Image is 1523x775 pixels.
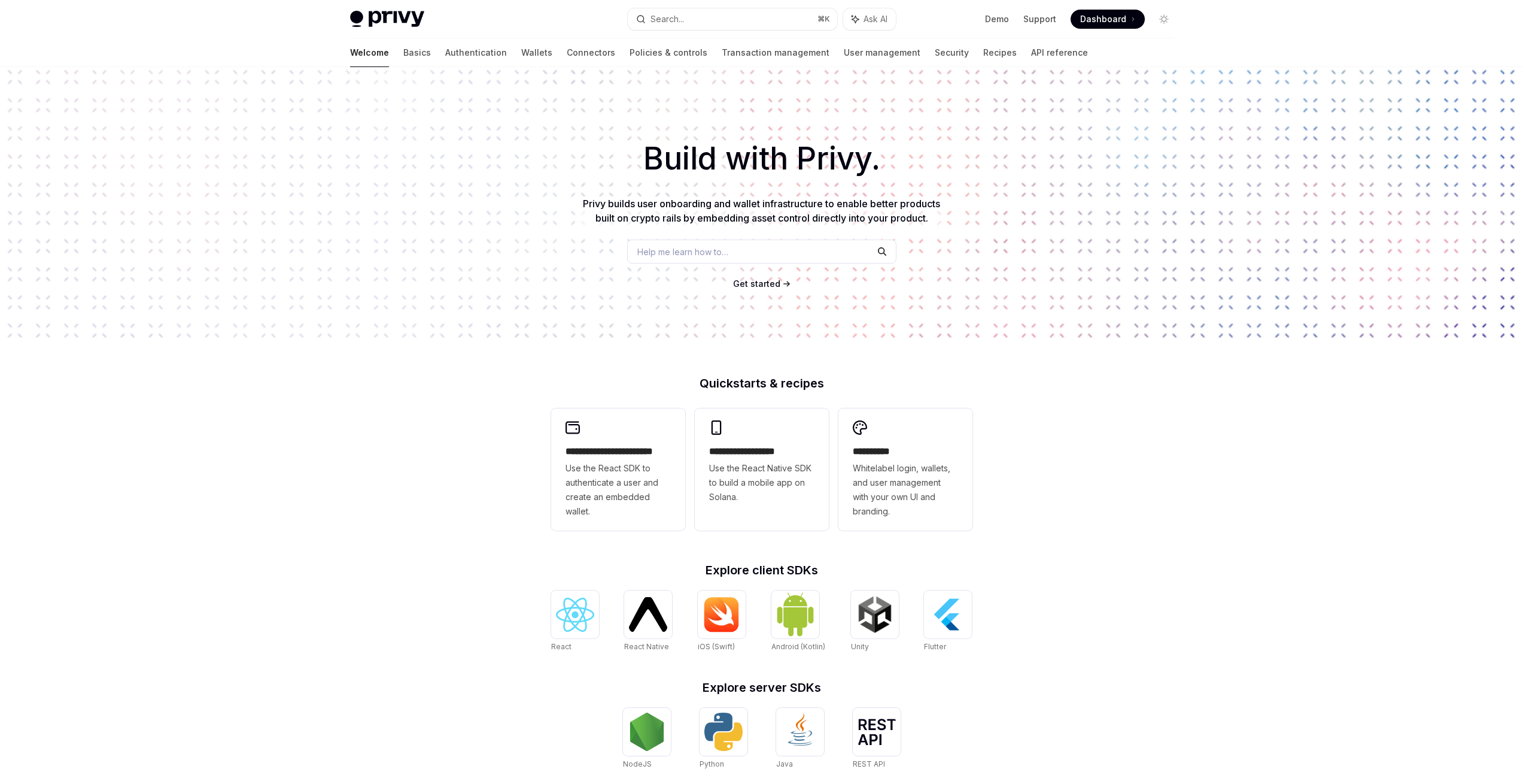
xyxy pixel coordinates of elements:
[1071,10,1145,29] a: Dashboard
[722,38,829,67] a: Transaction management
[650,12,684,26] div: Search...
[1080,13,1126,25] span: Dashboard
[985,13,1009,25] a: Demo
[623,759,652,768] span: NodeJS
[445,38,507,67] a: Authentication
[856,595,894,634] img: Unity
[637,246,728,258] span: Help me learn how to…
[566,461,671,519] span: Use the React SDK to authenticate a user and create an embedded wallet.
[983,38,1017,67] a: Recipes
[1031,38,1088,67] a: API reference
[698,591,746,653] a: iOS (Swift)iOS (Swift)
[551,564,972,576] h2: Explore client SDKs
[556,598,594,632] img: React
[1023,13,1056,25] a: Support
[624,642,669,651] span: React Native
[698,642,735,651] span: iOS (Swift)
[628,713,666,751] img: NodeJS
[733,278,780,289] span: Get started
[630,38,707,67] a: Policies & controls
[781,713,819,751] img: Java
[703,597,741,632] img: iOS (Swift)
[851,642,869,651] span: Unity
[1154,10,1174,29] button: Toggle dark mode
[19,135,1504,182] h1: Build with Privy.
[733,278,780,290] a: Get started
[629,597,667,631] img: React Native
[583,198,940,224] span: Privy builds user onboarding and wallet infrastructure to enable better products built on crypto ...
[709,461,814,504] span: Use the React Native SDK to build a mobile app on Solana.
[776,759,793,768] span: Java
[924,642,946,651] span: Flutter
[776,708,824,770] a: JavaJava
[924,591,972,653] a: FlutterFlutter
[628,8,837,30] button: Search...⌘K
[567,38,615,67] a: Connectors
[771,642,825,651] span: Android (Kotlin)
[700,759,724,768] span: Python
[858,719,896,745] img: REST API
[350,11,424,28] img: light logo
[929,595,967,634] img: Flutter
[704,713,743,751] img: Python
[403,38,431,67] a: Basics
[695,408,829,531] a: **** **** **** ***Use the React Native SDK to build a mobile app on Solana.
[350,38,389,67] a: Welcome
[838,408,972,531] a: **** *****Whitelabel login, wallets, and user management with your own UI and branding.
[623,708,671,770] a: NodeJSNodeJS
[853,708,901,770] a: REST APIREST API
[817,14,830,24] span: ⌘ K
[864,13,887,25] span: Ask AI
[551,682,972,694] h2: Explore server SDKs
[844,38,920,67] a: User management
[521,38,552,67] a: Wallets
[551,591,599,653] a: ReactReact
[843,8,896,30] button: Ask AI
[853,759,885,768] span: REST API
[551,642,571,651] span: React
[771,591,825,653] a: Android (Kotlin)Android (Kotlin)
[700,708,747,770] a: PythonPython
[624,591,672,653] a: React NativeReact Native
[551,377,972,389] h2: Quickstarts & recipes
[851,591,899,653] a: UnityUnity
[853,461,958,519] span: Whitelabel login, wallets, and user management with your own UI and branding.
[935,38,969,67] a: Security
[776,592,814,637] img: Android (Kotlin)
